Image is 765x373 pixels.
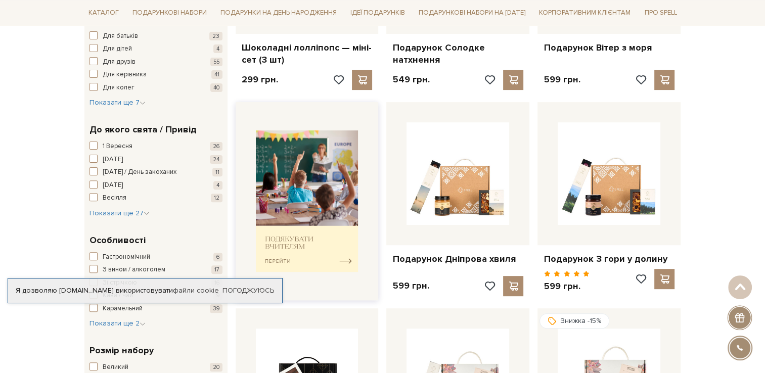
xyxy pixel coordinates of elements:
span: 24 [210,155,222,164]
span: Розмір набору [89,344,154,357]
button: Для керівника 41 [89,70,222,80]
a: файли cookie [173,286,219,295]
span: 4 [213,44,222,53]
span: Для батьків [103,31,138,41]
span: 20 [210,363,222,371]
button: З вином / алкоголем 17 [89,265,222,275]
span: 41 [211,70,222,79]
img: banner [256,130,358,272]
span: 39 [210,304,222,313]
button: Для батьків 23 [89,31,222,41]
span: Показати ще 7 [89,98,146,107]
a: Каталог [84,5,123,21]
button: Великий 20 [89,362,222,372]
a: Шоколадні лолліпопс — міні-сет (3 шт) [242,42,373,66]
span: 55 [210,58,222,66]
span: 11 [212,168,222,176]
a: Подарунок Солодке натхнення [392,42,523,66]
a: Корпоративним клієнтам [535,4,635,21]
a: Подарунок Вітер з моря [544,42,674,54]
span: 6 [213,253,222,261]
span: Гастрономічний [103,252,150,262]
span: 23 [209,32,222,40]
button: 1 Вересня 26 [89,142,222,152]
a: Подарункові набори на [DATE] [415,4,529,21]
div: Я дозволяю [DOMAIN_NAME] використовувати [8,286,282,295]
span: Для колег [103,83,134,93]
span: Для дітей [103,44,132,54]
span: Для друзів [103,57,136,67]
span: Показати ще 2 [89,319,146,328]
span: 12 [211,194,222,202]
button: Для друзів 55 [89,57,222,67]
span: [DATE] / День закоханих [103,167,176,177]
button: [DATE] / День закоханих 11 [89,167,222,177]
span: Весілля [103,193,126,203]
p: 599 грн. [544,281,590,292]
button: Гастрономічний 6 [89,252,222,262]
span: Показати ще 27 [89,209,150,217]
a: Погоджуюсь [222,286,274,295]
a: Подарункові набори [128,5,211,21]
button: Показати ще 27 [89,208,150,218]
span: Для керівника [103,70,147,80]
button: [DATE] 4 [89,180,222,191]
p: 599 грн. [544,74,580,85]
span: Особливості [89,234,146,247]
p: 299 грн. [242,74,278,85]
a: Подарунки на День народження [216,5,341,21]
span: [DATE] [103,155,123,165]
button: Для дітей 4 [89,44,222,54]
p: 549 грн. [392,74,429,85]
button: [DATE] 24 [89,155,222,165]
button: Показати ще 7 [89,98,146,108]
p: 599 грн. [392,280,429,292]
a: Подарунок З гори у долину [544,253,674,265]
button: Весілля 12 [89,193,222,203]
span: [DATE] [103,180,123,191]
span: До якого свята / Привід [89,123,197,136]
button: Карамельний 39 [89,304,222,314]
span: 26 [210,142,222,151]
button: Для колег 40 [89,83,222,93]
span: Карамельний [103,304,143,314]
a: Подарунок Дніпрова хвиля [392,253,523,265]
span: 1 Вересня [103,142,132,152]
span: Великий [103,362,128,372]
span: 4 [213,181,222,190]
a: Ідеї подарунків [346,5,409,21]
a: Про Spell [640,5,681,21]
div: Знижка -15% [539,313,609,329]
span: 17 [211,265,222,274]
span: З вином / алкоголем [103,265,165,275]
span: 40 [210,83,222,92]
button: Показати ще 2 [89,318,146,329]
